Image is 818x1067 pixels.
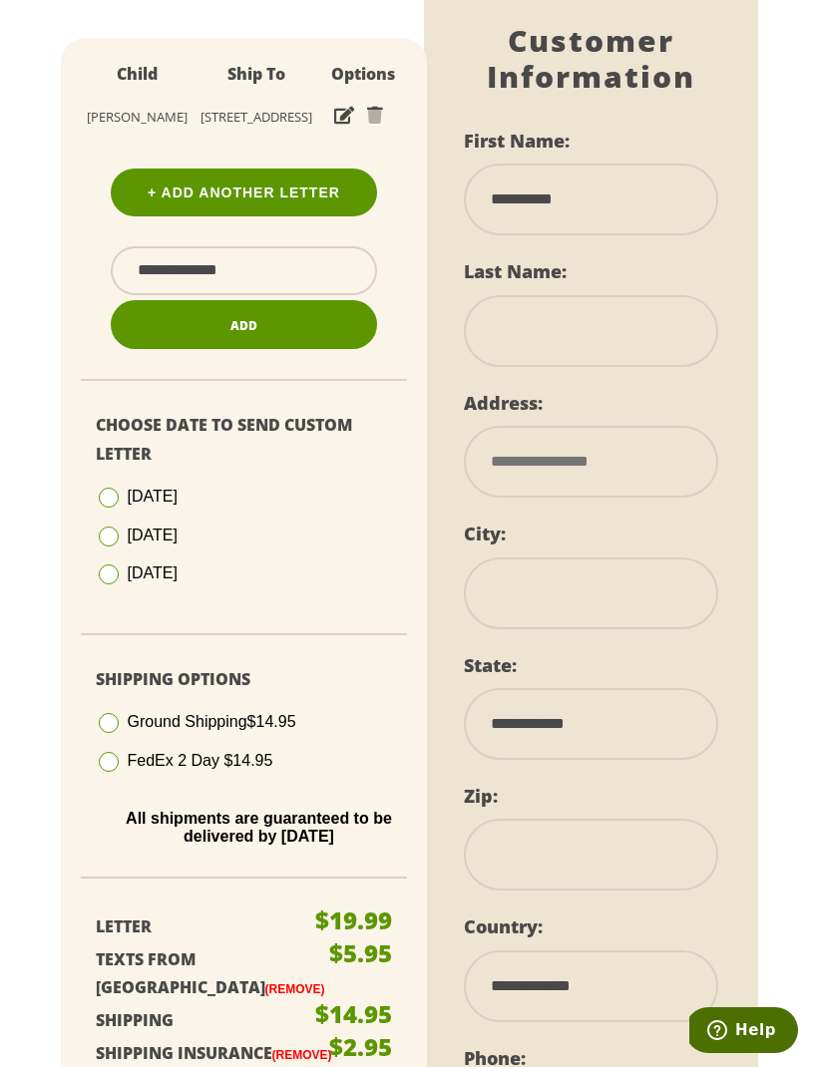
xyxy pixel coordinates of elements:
span: $14.95 [247,713,296,730]
label: Last Name: [464,259,567,283]
a: + Add Another Letter [111,169,378,216]
label: Address: [464,391,543,415]
span: [DATE] [128,488,178,505]
label: State: [464,653,517,677]
iframe: Opens a widget where you can find more information [689,1007,798,1057]
label: Country: [464,914,543,938]
span: Add [230,317,257,334]
th: Ship To [194,53,319,96]
th: Options [320,53,408,96]
p: Shipping [96,1006,338,1035]
th: Child [81,53,195,96]
span: [DATE] [128,527,178,543]
label: Zip: [464,784,498,808]
label: First Name: [464,129,570,153]
td: [STREET_ADDRESS] [194,96,319,139]
p: Texts From [GEOGRAPHIC_DATA] [96,945,338,1003]
p: All shipments are guaranteed to be delivered by [DATE] [111,810,408,847]
p: Choose Date To Send Custom Letter [96,411,393,469]
span: Ground Shipping [128,713,296,730]
td: [PERSON_NAME] [81,96,195,139]
p: Shipping Options [96,665,393,694]
p: Letter [96,912,338,941]
span: [DATE] [128,564,178,581]
p: $19.99 [315,908,392,932]
p: $5.95 [329,941,392,965]
a: (Remove) [272,1048,332,1062]
a: (Remove) [265,982,325,996]
h1: Customer Information [464,23,718,95]
button: Add [111,300,378,349]
label: City: [464,522,506,545]
span: FedEx 2 Day $14.95 [128,752,273,769]
p: $2.95 [329,1035,392,1059]
p: $14.95 [315,1002,392,1026]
